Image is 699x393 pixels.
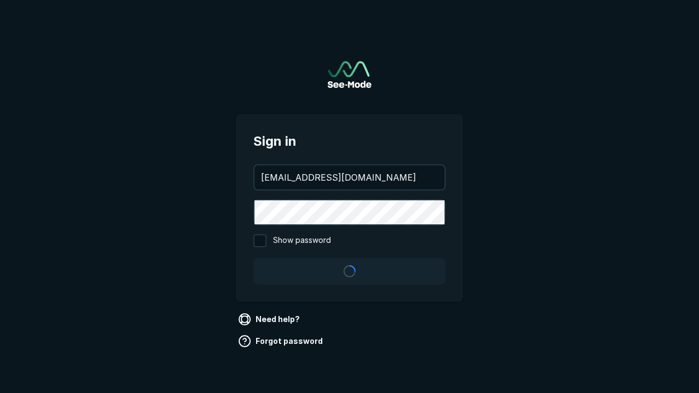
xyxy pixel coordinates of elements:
a: Forgot password [236,332,327,350]
a: Need help? [236,311,304,328]
img: See-Mode Logo [328,61,371,88]
span: Show password [273,234,331,247]
span: Sign in [253,132,446,151]
a: Go to sign in [328,61,371,88]
input: your@email.com [254,165,445,189]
